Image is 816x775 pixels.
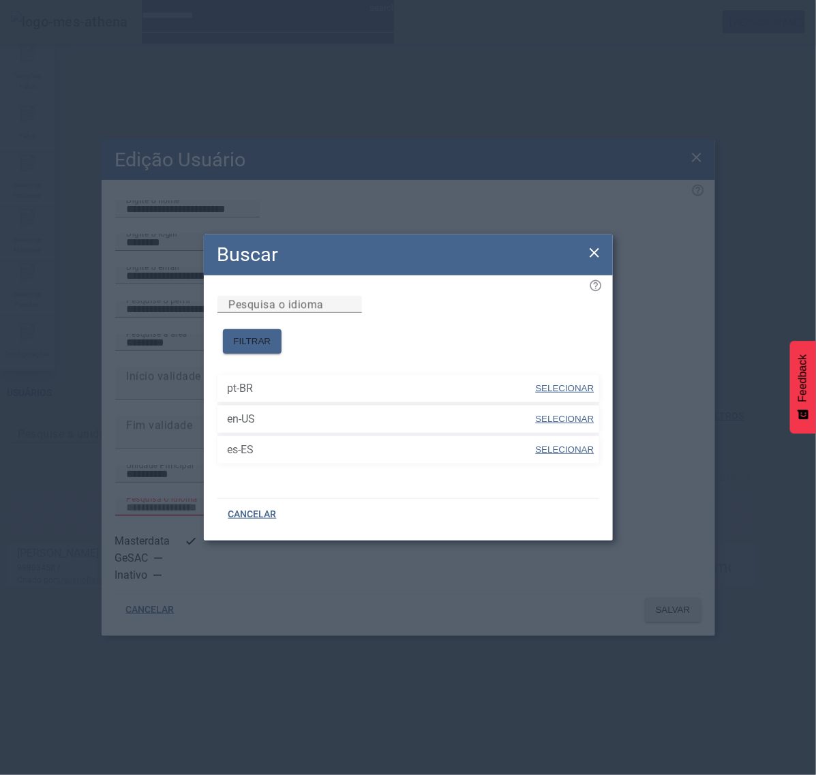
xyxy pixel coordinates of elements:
[234,335,271,348] span: FILTRAR
[534,407,595,431] button: SELECIONAR
[228,442,534,458] span: es-ES
[228,298,324,311] mat-label: Pesquisa o idioma
[228,411,534,427] span: en-US
[534,376,595,401] button: SELECIONAR
[217,502,288,527] button: CANCELAR
[797,354,809,402] span: Feedback
[228,508,277,521] span: CANCELAR
[228,380,534,397] span: pt-BR
[536,414,594,424] span: SELECIONAR
[534,438,595,462] button: SELECIONAR
[536,383,594,393] span: SELECIONAR
[790,341,816,434] button: Feedback - Mostrar pesquisa
[536,444,594,455] span: SELECIONAR
[217,240,279,269] h2: Buscar
[223,329,282,354] button: FILTRAR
